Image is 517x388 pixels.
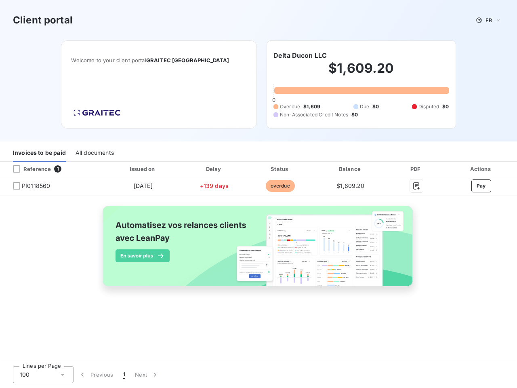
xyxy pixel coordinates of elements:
span: $1,609.20 [336,182,364,189]
div: Reference [6,165,51,173]
div: Status [248,165,312,173]
div: PDF [389,165,444,173]
span: PI0118560 [22,182,50,190]
h3: Client portal [13,13,73,27]
button: Next [130,366,164,383]
div: Delay [183,165,245,173]
span: $0 [351,111,358,118]
span: +139 days [200,182,229,189]
span: GRAITEC [GEOGRAPHIC_DATA] [146,57,229,63]
span: Disputed [418,103,439,110]
span: $0 [442,103,449,110]
button: 1 [118,366,130,383]
div: Actions [447,165,515,173]
span: Non-Associated Credit Notes [280,111,348,118]
div: Issued on [106,165,180,173]
img: Company logo [71,107,123,118]
div: All documents [76,145,114,162]
span: Welcome to your client portal [71,57,247,63]
span: $0 [372,103,379,110]
button: Previous [74,366,118,383]
span: 0 [272,97,275,103]
span: 1 [123,371,125,379]
h6: Delta Ducon LLC [273,51,327,60]
button: Pay [471,179,491,192]
span: overdue [266,180,295,192]
span: FR [485,17,492,23]
div: Invoices to be paid [13,145,66,162]
span: $1,609 [303,103,320,110]
div: Balance [315,165,385,173]
span: 100 [20,371,29,379]
img: banner [95,201,422,300]
span: 1 [54,165,61,173]
span: Overdue [280,103,300,110]
span: [DATE] [134,182,153,189]
span: Due [360,103,369,110]
h2: $1,609.20 [273,60,449,84]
